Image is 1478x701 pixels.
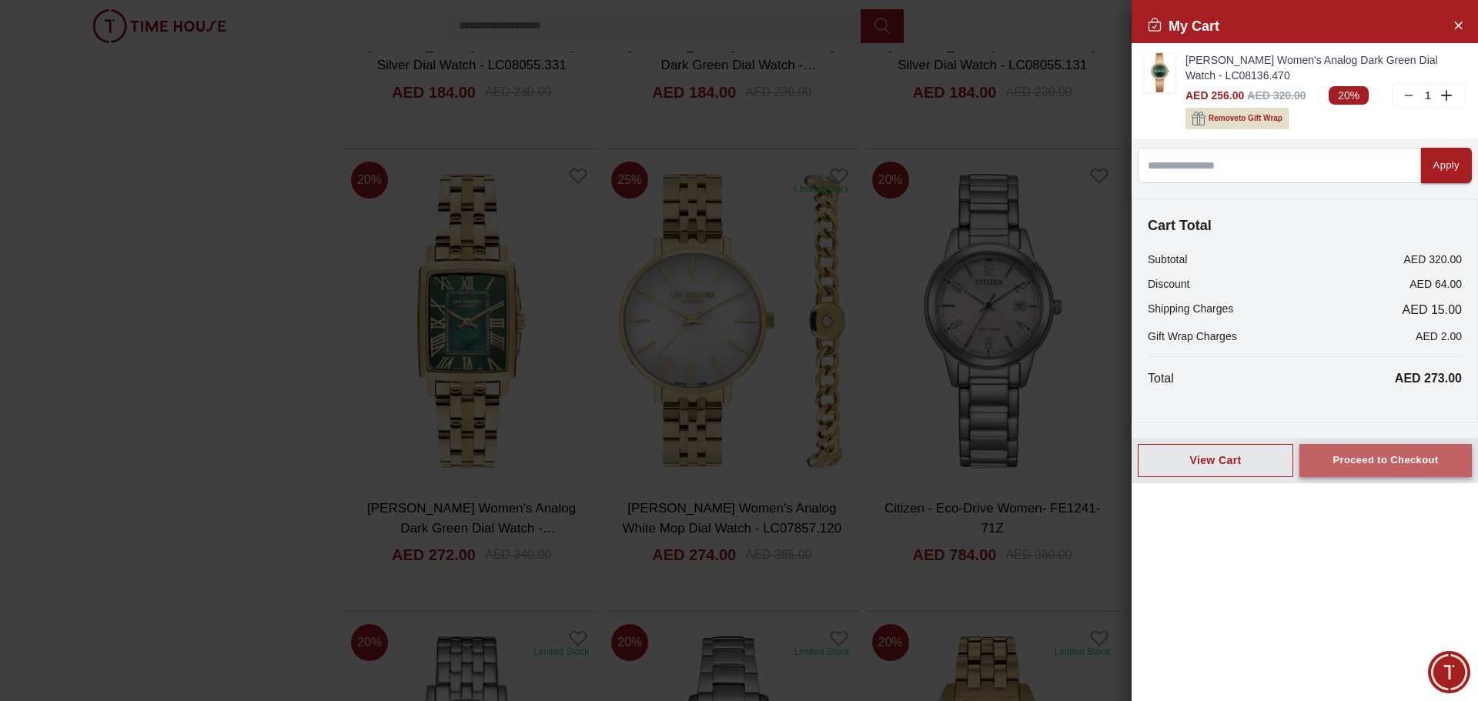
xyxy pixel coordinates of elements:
img: Profile picture of Zoe [32,342,59,370]
p: AED 2.00 [1416,329,1462,344]
span: 20% [1329,86,1369,105]
div: Conversation [152,433,303,485]
p: Subtotal [1148,252,1187,267]
a: [PERSON_NAME] Women's Analog Dark Green Dial Watch - LC08136.470 [1185,52,1466,83]
span: Hello! I'm your Time House Watches Support Assistant. How can I assist you [DATE]? [72,359,242,372]
h2: My Cart [1147,15,1219,37]
span: Conversation [192,467,262,479]
div: Proceed to Checkout [1333,452,1438,469]
button: Close Account [1446,12,1470,37]
p: 1 [1422,88,1434,103]
div: Chat with us now [19,325,289,387]
p: AED 273.00 [1395,369,1462,388]
div: Chat Widget [1428,651,1470,693]
span: Remove to Gift Wrap [1209,111,1282,126]
span: AED 256.00 [1185,89,1244,102]
p: AED 320.00 [1404,252,1463,267]
button: Removeto Gift Wrap [1185,108,1289,129]
p: Total [1148,369,1174,388]
div: Home [5,433,149,485]
p: AED 64.00 [1409,276,1462,292]
span: Home [62,467,93,479]
div: View Cart [1151,452,1280,468]
span: AED 320.00 [1247,89,1306,102]
div: Timehousecompany [19,208,289,266]
div: [PERSON_NAME] [72,339,216,359]
div: Zoe [31,339,277,373]
h4: Cart Total [1148,215,1462,236]
button: Apply [1421,148,1472,183]
img: Company logo [21,20,51,51]
span: AED 15.00 [1403,301,1462,319]
button: Proceed to Checkout [1299,444,1472,477]
div: Find your dream watch—experts ready to assist! [19,274,289,306]
button: View Cart [1138,444,1293,477]
img: ... [1145,53,1175,92]
span: Just now [242,339,277,353]
div: Apply [1433,157,1460,175]
p: Discount [1148,276,1189,292]
p: Gift Wrap Charges [1148,329,1237,344]
p: Shipping Charges [1148,301,1233,319]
